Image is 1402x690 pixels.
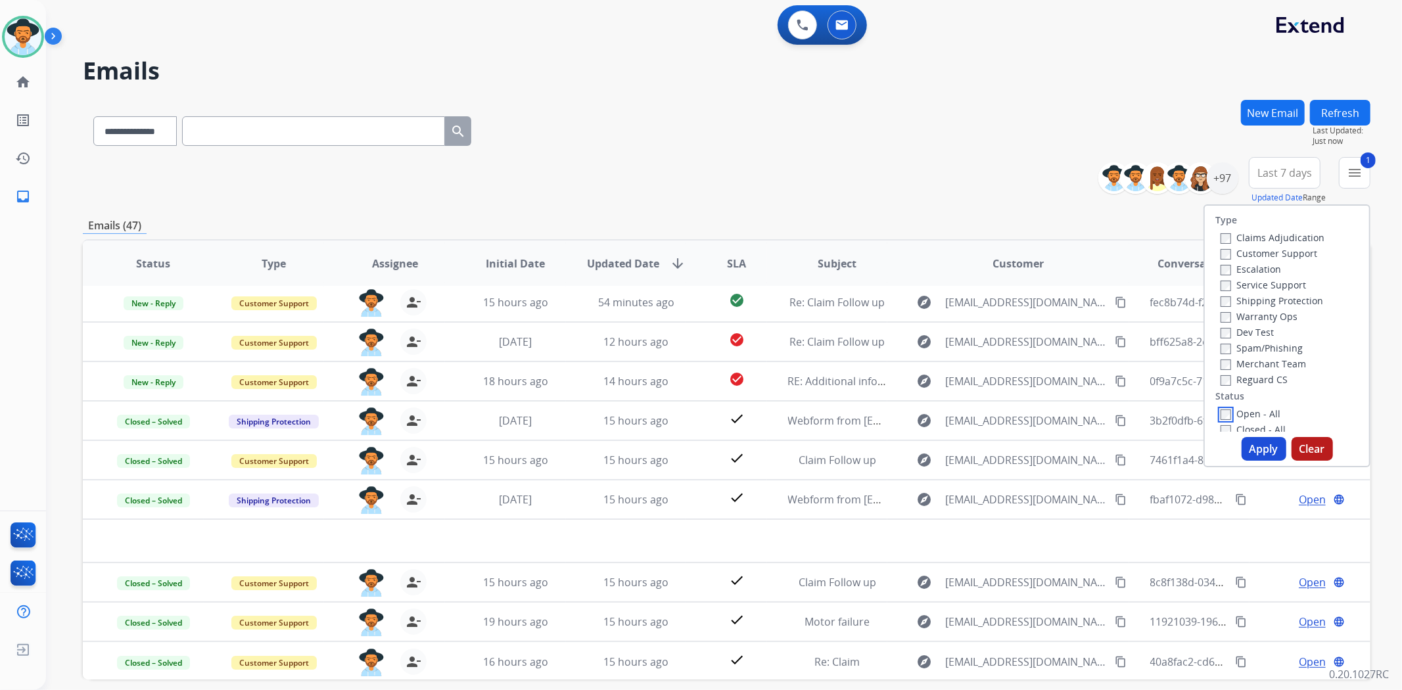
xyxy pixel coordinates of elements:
span: Closed – Solved [117,616,190,630]
img: agent-avatar [358,569,385,597]
span: Customer Support [231,336,317,350]
span: Webform from [EMAIL_ADDRESS][DOMAIN_NAME] on [DATE] [788,492,1086,507]
mat-icon: person_remove [406,334,421,350]
mat-icon: content_copy [1115,415,1127,426]
span: Status [136,256,170,271]
span: [EMAIL_ADDRESS][DOMAIN_NAME] [945,334,1107,350]
span: New - Reply [124,296,183,310]
span: Re: Claim Follow up [789,295,885,310]
img: agent-avatar [358,649,385,676]
mat-icon: language [1333,494,1345,505]
span: 15 hours ago [483,575,548,589]
img: agent-avatar [358,486,385,514]
span: 15 hours ago [603,492,668,507]
span: 1 [1361,152,1376,168]
mat-icon: check [729,572,745,588]
input: Claims Adjudication [1221,233,1231,244]
mat-icon: list_alt [15,112,31,128]
mat-icon: content_copy [1235,494,1247,505]
span: 3b2f0dfb-6fc7-448d-90e8-19810ee481e4 [1150,413,1347,428]
label: Reguard CS [1221,373,1288,386]
span: 18 hours ago [483,374,548,388]
mat-icon: person_remove [406,413,421,428]
mat-icon: content_copy [1115,336,1127,348]
mat-icon: content_copy [1115,454,1127,466]
span: [EMAIL_ADDRESS][DOMAIN_NAME] [945,294,1107,310]
input: Open - All [1221,409,1231,420]
span: Last 7 days [1257,170,1312,175]
span: Shipping Protection [229,415,319,428]
mat-icon: person_remove [406,452,421,468]
mat-icon: content_copy [1235,656,1247,668]
span: Last Updated: [1313,126,1370,136]
mat-icon: check_circle [729,332,745,348]
span: Customer Support [231,375,317,389]
span: 15 hours ago [603,655,668,669]
mat-icon: check [729,652,745,668]
span: New - Reply [124,375,183,389]
label: Claims Adjudication [1221,231,1324,244]
span: RE: Additional information for 4e6bbe74-c387-4e8e-8e4c-8c4c8783322b [788,374,1140,388]
mat-icon: explore [916,574,932,590]
span: Subject [818,256,856,271]
mat-icon: check [729,450,745,466]
span: 15 hours ago [603,413,668,428]
button: Last 7 days [1249,157,1320,189]
input: Shipping Protection [1221,296,1231,307]
mat-icon: language [1333,656,1345,668]
span: Webform from [EMAIL_ADDRESS][DOMAIN_NAME] on [DATE] [788,413,1086,428]
mat-icon: explore [916,654,932,670]
input: Customer Support [1221,249,1231,260]
button: Refresh [1310,100,1370,126]
span: [EMAIL_ADDRESS][DOMAIN_NAME] [945,614,1107,630]
span: 15 hours ago [603,453,668,467]
div: +97 [1207,162,1238,194]
label: Service Support [1221,279,1306,291]
span: [EMAIL_ADDRESS][DOMAIN_NAME] [945,373,1107,389]
mat-icon: person_remove [406,294,421,310]
img: agent-avatar [358,329,385,356]
span: [EMAIL_ADDRESS][DOMAIN_NAME] [945,413,1107,428]
span: Customer Support [231,296,317,310]
span: Updated Date [587,256,659,271]
mat-icon: explore [916,614,932,630]
span: SLA [727,256,746,271]
input: Closed - All [1221,425,1231,436]
mat-icon: language [1333,576,1345,588]
button: Apply [1242,437,1286,461]
span: Re: Claim Follow up [789,334,885,349]
mat-icon: menu [1347,165,1363,181]
span: Claim Follow up [799,575,876,589]
img: agent-avatar [358,407,385,435]
button: Updated Date [1251,193,1303,203]
span: Open [1299,574,1326,590]
span: Closed – Solved [117,415,190,428]
mat-icon: person_remove [406,614,421,630]
span: Type [262,256,286,271]
label: Shipping Protection [1221,294,1323,307]
span: Closed – Solved [117,656,190,670]
mat-icon: person_remove [406,373,421,389]
span: 15 hours ago [483,453,548,467]
span: 0f9a7c5c-71a9-456b-a18e-dc09238a96c1 [1150,374,1349,388]
span: Closed – Solved [117,454,190,468]
span: [EMAIL_ADDRESS][DOMAIN_NAME] [945,574,1107,590]
span: Shipping Protection [229,494,319,507]
mat-icon: explore [916,492,932,507]
mat-icon: check [729,612,745,628]
img: avatar [5,18,41,55]
mat-icon: home [15,74,31,90]
span: Customer Support [231,576,317,590]
button: Clear [1292,437,1333,461]
span: [DATE] [499,334,532,349]
span: 40a8fac2-cd6a-431b-831a-ebbc6a732269 [1150,655,1351,669]
label: Type [1215,214,1237,227]
mat-icon: explore [916,294,932,310]
mat-icon: inbox [15,189,31,204]
img: agent-avatar [358,368,385,396]
span: Conversation ID [1157,256,1242,271]
mat-icon: search [450,124,466,139]
input: Escalation [1221,265,1231,275]
span: [EMAIL_ADDRESS][DOMAIN_NAME] [945,452,1107,468]
span: New - Reply [124,336,183,350]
